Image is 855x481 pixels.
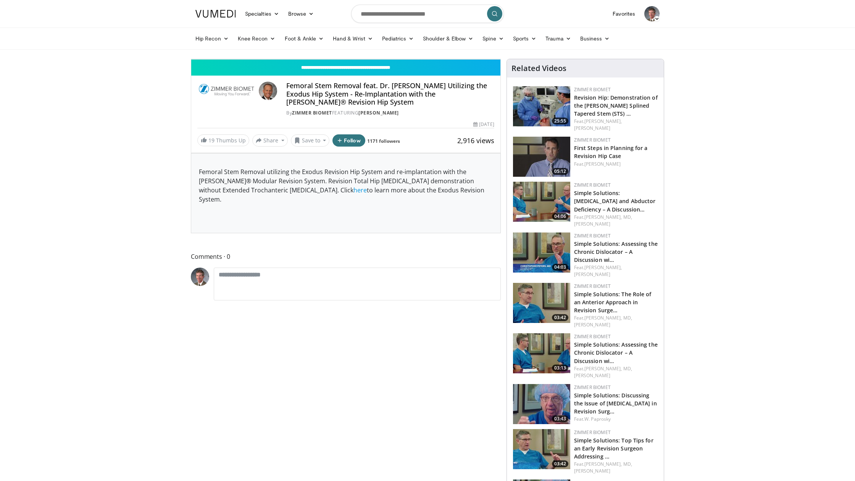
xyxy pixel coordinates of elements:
[552,415,568,422] span: 03:43
[552,118,568,124] span: 25:55
[286,82,494,107] h4: Femoral Stem Removal feat. Dr. [PERSON_NAME] Utilizing the Exodus Hip System - Re-Implantation wi...
[574,372,610,379] a: [PERSON_NAME]
[367,138,400,144] a: 1171 followers
[541,31,576,46] a: Trauma
[552,460,568,467] span: 03:42
[199,167,493,204] p: Femoral Stem Removal utilizing the Exodus Revision Hip System and re-implantation with the [PERSO...
[513,86,570,126] img: b1f1d919-f7d7-4a9d-8c53-72aa71ce2120.150x105_q85_crop-smart_upscale.jpg
[473,121,494,128] div: [DATE]
[513,182,570,222] a: 04:06
[552,365,568,371] span: 03:13
[584,416,611,422] a: W. Paprosky
[328,31,377,46] a: Hand & Wrist
[574,392,657,415] a: Simple Solutions: Discussing the Issue of [MEDICAL_DATA] in Revision Surg…
[574,264,658,278] div: Feat.
[574,384,611,391] a: Zimmer Biomet
[574,118,658,132] div: Feat.
[552,213,568,220] span: 04:06
[576,31,615,46] a: Business
[513,232,570,273] img: 9d72b5f2-f587-4633-8bd0-b65f1ba0dbe0.150x105_q85_crop-smart_upscale.jpg
[574,333,611,340] a: Zimmer Biomet
[513,137,570,177] img: f4eb30dd-ad4b-481c-a702-6d980b1a90fc.150x105_q85_crop-smart_upscale.jpg
[197,134,249,146] a: 19 Thumbs Up
[574,221,610,227] a: [PERSON_NAME]
[252,134,288,147] button: Share
[513,429,570,469] a: 03:42
[457,136,494,145] span: 2,916 views
[574,189,656,213] a: Simple Solutions: [MEDICAL_DATA] and Abductor Deficiency – A Discussion…
[233,31,280,46] a: Knee Recon
[552,264,568,271] span: 04:03
[513,283,570,323] img: 00c08c06-8315-4075-a1ef-21b7b81245a2.150x105_q85_crop-smart_upscale.jpg
[584,461,632,467] a: [PERSON_NAME], MD,
[191,59,500,60] video-js: Video Player
[292,110,332,116] a: Zimmer Biomet
[574,341,658,364] a: Simple Solutions: Assessing the Chronic Dislocator – A Discussion wi…
[511,64,566,73] h4: Related Videos
[195,10,236,18] img: VuMedi Logo
[584,118,622,124] a: [PERSON_NAME],
[513,429,570,469] img: be51b370-8626-4e0e-9a0b-93cee3cffaf1.150x105_q85_crop-smart_upscale.jpg
[513,182,570,222] img: 45aa77e6-485b-4ac3-8b26-81edfeca9230.150x105_q85_crop-smart_upscale.jpg
[513,384,570,424] a: 03:43
[286,110,494,116] div: By FEATURING
[574,214,658,228] div: Feat.
[574,161,658,168] div: Feat.
[259,82,277,100] img: Avatar
[377,31,418,46] a: Pediatrics
[197,82,256,100] img: Zimmer Biomet
[552,314,568,321] span: 03:42
[574,271,610,278] a: [PERSON_NAME]
[358,110,399,116] a: [PERSON_NAME]
[574,94,658,117] a: Revision Hip: Demonstration of the [PERSON_NAME] Splined Tapered Stem (STS) …
[574,125,610,131] a: [PERSON_NAME]
[478,31,508,46] a: Spine
[513,137,570,177] a: 05:12
[240,6,284,21] a: Specialties
[574,86,611,93] a: Zimmer Biomet
[513,283,570,323] a: 03:42
[508,31,541,46] a: Sports
[574,240,658,263] a: Simple Solutions: Assessing the Chronic Dislocator – A Discussion wi…
[574,137,611,143] a: Zimmer Biomet
[191,31,233,46] a: Hip Recon
[584,365,632,372] a: [PERSON_NAME], MD,
[574,182,611,188] a: Zimmer Biomet
[574,416,658,423] div: Feat.
[353,186,367,194] a: here
[574,429,611,436] a: Zimmer Biomet
[284,6,319,21] a: Browse
[574,291,652,314] a: Simple Solutions: The Role of an Anterior Approach in Revision Surge…
[291,134,330,147] button: Save to
[574,461,658,475] div: Feat.
[513,333,570,373] a: 03:13
[513,86,570,126] a: 25:55
[513,333,570,373] img: ffb61f70-4206-46f9-b586-e1eb871e1109.150x105_q85_crop-smart_upscale.jpg
[208,137,215,144] span: 19
[574,283,611,289] a: Zimmer Biomet
[584,315,632,321] a: [PERSON_NAME], MD,
[332,134,365,147] button: Follow
[574,437,653,460] a: Simple Solutions: Top Tips for an Early Revision Surgeon Addressing …
[418,31,478,46] a: Shoulder & Elbow
[513,384,570,424] img: 98f88a2f-6dc6-45f0-b6ad-589914bf4177.150x105_q85_crop-smart_upscale.jpg
[584,264,622,271] a: [PERSON_NAME],
[574,232,611,239] a: Zimmer Biomet
[584,214,632,220] a: [PERSON_NAME], MD,
[644,6,660,21] img: Avatar
[584,161,621,167] a: [PERSON_NAME]
[513,232,570,273] a: 04:03
[608,6,640,21] a: Favorites
[574,315,658,328] div: Feat.
[351,5,504,23] input: Search topics, interventions
[280,31,329,46] a: Foot & Ankle
[574,365,658,379] div: Feat.
[574,144,648,160] a: First Steps in Planning for a Revision Hip Case
[574,321,610,328] a: [PERSON_NAME]
[552,168,568,175] span: 05:12
[191,252,501,261] span: Comments 0
[191,268,209,286] img: Avatar
[574,468,610,474] a: [PERSON_NAME]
